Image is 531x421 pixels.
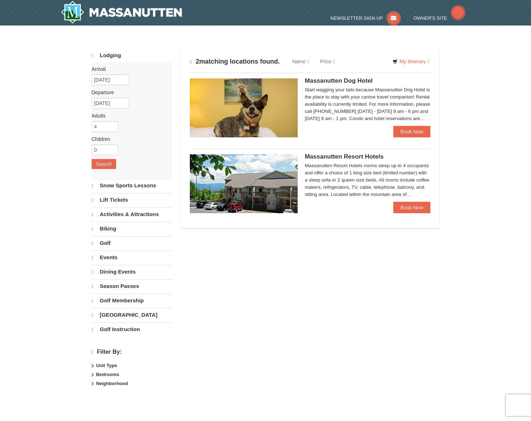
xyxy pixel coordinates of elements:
a: Dining Events [92,265,172,279]
a: [GEOGRAPHIC_DATA] [92,308,172,322]
a: Season Passes [92,279,172,293]
img: 19219026-1-e3b4ac8e.jpg [190,154,298,213]
a: My Itinerary [388,56,434,67]
h4: Filter By: [92,349,172,356]
a: Book Now [393,126,431,137]
a: Book Now [393,202,431,213]
a: Owner's Site [413,15,465,21]
img: Massanutten Resort Logo [61,1,182,24]
a: Name [287,54,315,69]
strong: Neighborhood [96,381,128,386]
a: Biking [92,222,172,235]
a: Golf [92,236,172,250]
span: Massanutten Dog Hotel [305,77,373,84]
button: Search [92,159,116,169]
strong: Price per Night: (USD $) [92,362,145,367]
a: Lift Tickets [92,193,172,207]
img: 27428181-5-81c892a3.jpg [190,78,298,137]
a: Massanutten Resort [61,1,182,24]
label: Arrival [92,65,166,73]
a: Activities & Attractions [92,207,172,221]
a: Golf Instruction [92,322,172,336]
div: Start wagging your tails because Massanutten Dog Hotel is the place to stay with your canine trav... [305,86,431,122]
span: Newsletter Sign Up [330,15,383,21]
a: Lodging [92,49,172,62]
strong: Unit Type [96,363,117,368]
a: Events [92,251,172,264]
span: Owner's Site [413,15,447,21]
label: Adults [92,112,166,119]
span: Massanutten Resort Hotels [305,153,384,160]
a: Snow Sports Lessons [92,179,172,192]
a: Golf Membership [92,294,172,307]
label: Departure [92,89,166,96]
a: Newsletter Sign Up [330,15,401,21]
div: Massanutten Resort Hotels rooms sleep up to 4 occupants and offer a choice of 1 king size bed (li... [305,162,431,198]
label: Children [92,136,166,143]
strong: Bedrooms [96,372,119,377]
a: Price [315,54,340,69]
